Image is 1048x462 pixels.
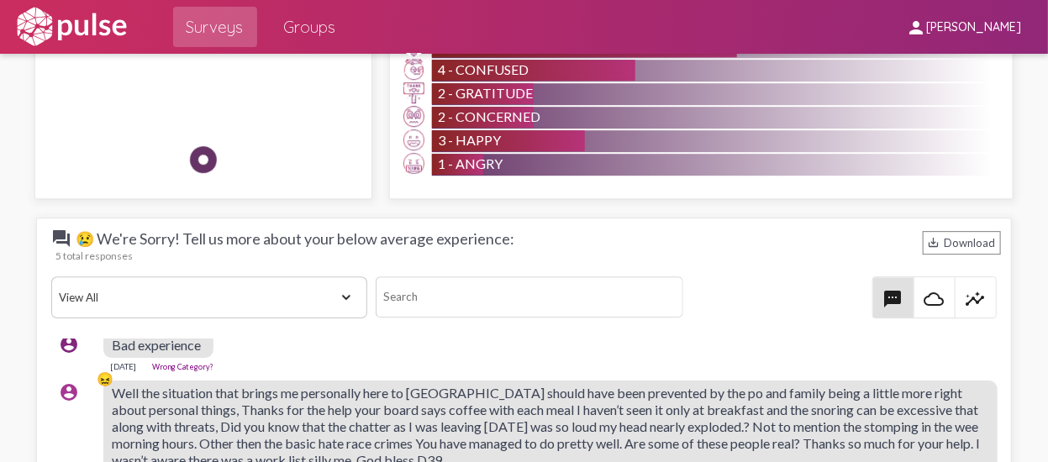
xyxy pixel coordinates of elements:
[152,362,213,371] a: Wrong Category?
[438,85,533,101] span: 2 - Gratitude
[924,289,945,309] mat-icon: cloud_queue
[59,382,79,402] mat-icon: account_circle
[966,289,986,309] mat-icon: insights
[438,155,503,171] span: 1 - Angry
[438,132,501,148] span: 3 - Happy
[173,7,257,47] a: Surveys
[403,59,424,80] img: Confused
[403,82,424,103] img: Gratitude
[110,361,136,371] div: [DATE]
[403,129,424,150] img: Happy
[893,11,1035,42] button: [PERSON_NAME]
[271,7,350,47] a: Groups
[883,289,903,309] mat-icon: textsms
[55,249,1001,262] div: 5 total responses
[376,276,683,318] input: Search
[59,334,79,354] mat-icon: account_circle
[438,61,529,77] span: 4 - Confused
[403,106,424,127] img: Concerned
[438,108,540,124] span: 2 - Concerned
[112,337,201,353] span: Bad experience
[13,6,129,48] img: white-logo.svg
[926,20,1021,35] span: [PERSON_NAME]
[923,231,1001,255] div: Download
[928,236,940,249] mat-icon: Download
[97,370,113,387] div: 😖
[403,153,424,174] img: Angry
[187,12,244,42] span: Surveys
[284,12,336,42] span: Groups
[51,228,514,249] span: 😢 We're Sorry! Tell us more about your below average experience:
[51,228,71,249] mat-icon: question_answer
[906,18,926,38] mat-icon: person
